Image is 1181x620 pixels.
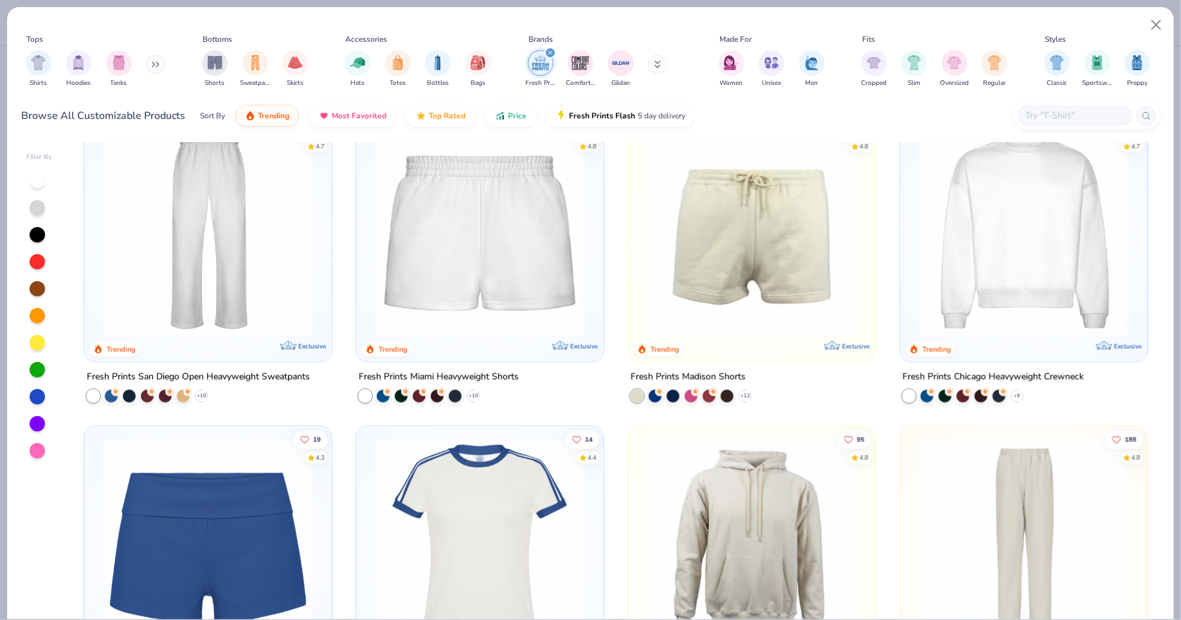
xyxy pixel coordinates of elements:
span: Comfort Colors [566,78,595,88]
button: filter button [1083,50,1112,88]
div: filter for Totes [385,50,411,88]
div: 4.8 [1131,453,1140,462]
div: 4.3 [315,453,324,462]
img: 57e454c6-5c1c-4246-bc67-38b41f84003c [641,127,863,336]
button: filter button [901,50,927,88]
span: Unisex [762,78,781,88]
div: 4.8 [859,453,868,462]
img: TopRated.gif [416,111,426,121]
div: filter for Shirts [26,50,51,88]
img: Preppy Image [1130,55,1144,70]
span: Hats [350,78,365,88]
div: filter for Shorts [202,50,228,88]
div: filter for Tanks [106,50,132,88]
div: 4.8 [859,141,868,151]
span: Most Favorited [332,111,386,121]
div: Styles [1045,33,1067,45]
img: Shirts Image [31,55,46,70]
span: Exclusive [298,342,326,351]
span: Exclusive [1114,342,1142,351]
button: Trending [235,105,299,127]
div: filter for Classic [1044,50,1070,88]
img: Women Image [724,55,739,70]
input: Try "T-Shirt" [1025,108,1124,123]
img: cab69ba6-afd8-400d-8e2e-70f011a551d3 [319,127,541,336]
button: filter button [1124,50,1150,88]
div: filter for Unisex [759,50,784,88]
span: Skirts [287,78,303,88]
img: Skirts Image [288,55,303,70]
div: 4.7 [315,141,324,151]
button: filter button [861,50,887,88]
div: Filter By [26,152,52,162]
button: filter button [345,50,370,88]
img: Sportswear Image [1090,55,1104,70]
img: Hats Image [350,55,365,70]
span: Preppy [1127,78,1148,88]
span: Bottles [427,78,449,88]
img: Regular Image [987,55,1002,70]
button: filter button [719,50,744,88]
div: Bottoms [203,33,233,45]
div: Fits [862,33,875,45]
img: Bottles Image [431,55,445,70]
span: 95 [856,436,864,442]
img: Fresh Prints Image [531,53,550,73]
img: trending.gif [245,111,255,121]
div: Brands [528,33,553,45]
span: Price [508,111,527,121]
button: filter button [66,50,91,88]
img: flash.gif [556,111,566,121]
button: Close [1144,13,1169,37]
div: Sort By [200,110,225,122]
span: Tanks [111,78,127,88]
button: Like [565,430,599,448]
span: Gildan [611,78,630,88]
img: Shorts Image [208,55,222,70]
span: Regular [983,78,1006,88]
img: most_fav.gif [319,111,329,121]
img: af8dff09-eddf-408b-b5dc-51145765dcf2 [369,127,591,336]
span: Shirts [30,78,47,88]
button: filter button [940,50,969,88]
button: filter button [982,50,1007,88]
div: filter for Sportswear [1083,50,1112,88]
span: Women [720,78,743,88]
div: 4.8 [587,141,596,151]
span: Exclusive [570,342,598,351]
button: filter button [526,50,555,88]
div: Browse All Customizable Products [22,108,186,123]
button: filter button [385,50,411,88]
img: Cropped Image [867,55,881,70]
span: Top Rated [429,111,465,121]
div: filter for Regular [982,50,1007,88]
div: filter for Sweatpants [240,50,270,88]
button: filter button [759,50,784,88]
div: filter for Women [719,50,744,88]
button: filter button [202,50,228,88]
img: Sweatpants Image [248,55,262,70]
div: filter for Gildan [608,50,634,88]
span: Fresh Prints [526,78,555,88]
button: filter button [282,50,308,88]
img: df5250ff-6f61-4206-a12c-24931b20f13c [97,127,319,336]
img: Comfort Colors Image [571,53,590,73]
button: Like [293,430,327,448]
span: Men [806,78,818,88]
div: filter for Bags [465,50,491,88]
span: Classic [1047,78,1067,88]
div: filter for Men [799,50,825,88]
span: 188 [1124,436,1136,442]
span: 5 day delivery [638,109,685,123]
span: + 12 [740,392,750,400]
div: filter for Hoodies [66,50,91,88]
div: filter for Cropped [861,50,887,88]
span: Cropped [861,78,887,88]
img: a88b619d-8dd7-4971-8a75-9e7ec3244d54 [591,127,813,336]
button: filter button [566,50,595,88]
button: filter button [26,50,51,88]
div: 4.7 [1131,141,1140,151]
span: Fresh Prints Flash [569,111,635,121]
span: Sportswear [1083,78,1112,88]
span: + 10 [196,392,206,400]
